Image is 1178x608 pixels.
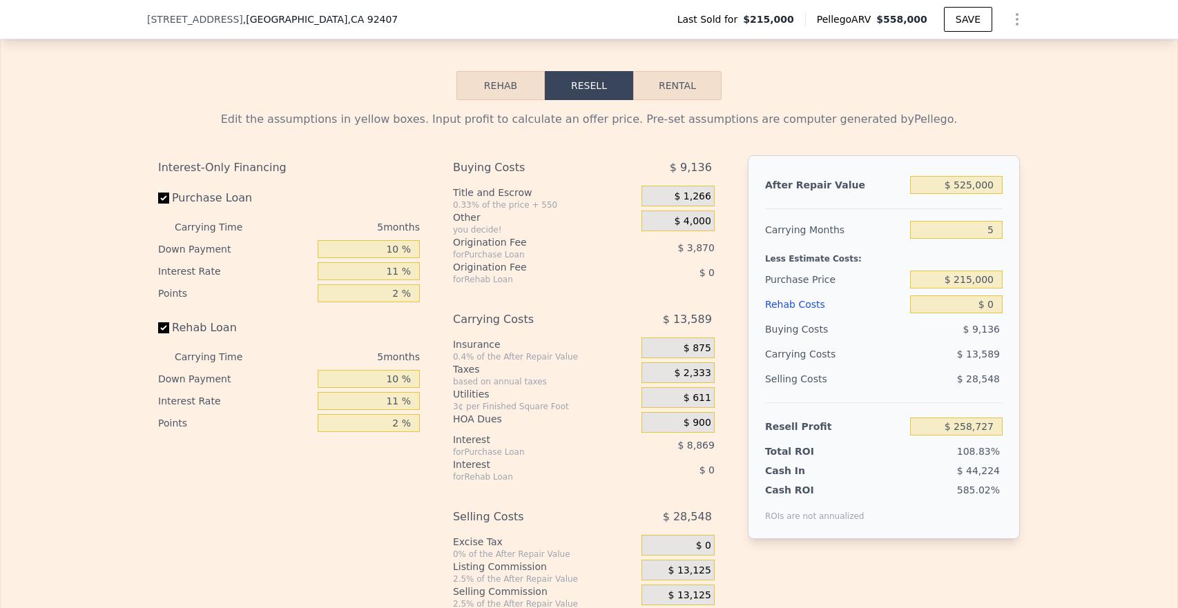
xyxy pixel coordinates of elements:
div: for Purchase Loan [453,447,607,458]
label: Purchase Loan [158,186,312,210]
span: $ 13,125 [668,565,711,577]
span: Pellego ARV [817,12,877,26]
span: $ 1,266 [674,190,711,203]
div: you decide! [453,224,636,235]
div: Interest [453,458,607,471]
div: Points [158,282,312,304]
div: Other [453,210,636,224]
button: Resell [545,71,633,100]
span: $215,000 [743,12,794,26]
button: Rental [633,71,722,100]
span: $ 13,125 [668,589,711,602]
span: $ 9,136 [670,155,712,180]
span: $ 0 [699,267,715,278]
div: 2.5% of the After Repair Value [453,573,636,585]
div: Cash ROI [765,483,865,497]
div: Interest [453,433,607,447]
div: for Rehab Loan [453,274,607,285]
span: [STREET_ADDRESS] [147,12,243,26]
div: Less Estimate Costs: [765,242,1003,267]
div: Taxes [453,362,636,376]
div: Buying Costs [765,317,905,342]
div: 5 months [270,346,420,368]
div: for Purchase Loan [453,249,607,260]
div: Purchase Price [765,267,905,292]
div: Cash In [765,464,851,478]
span: $ 9,136 [963,324,1000,335]
div: Carrying Time [175,216,264,238]
div: 0% of the After Repair Value [453,549,636,560]
span: $ 0 [699,464,715,475]
div: for Rehab Loan [453,471,607,482]
div: Carrying Months [765,217,905,242]
div: Total ROI [765,444,851,458]
span: $ 28,548 [957,373,1000,384]
div: Selling Commission [453,585,636,598]
div: Excise Tax [453,535,636,549]
div: 3¢ per Finished Square Foot [453,401,636,412]
span: $ 900 [684,417,711,429]
span: $ 3,870 [677,242,714,253]
div: Edit the assumptions in yellow boxes. Input profit to calculate an offer price. Pre-set assumptio... [158,111,1020,128]
div: Origination Fee [453,260,607,274]
span: $ 875 [684,342,711,355]
div: Points [158,412,312,434]
div: After Repair Value [765,173,905,197]
button: SAVE [944,7,992,32]
div: Selling Costs [453,504,607,529]
span: $ 13,589 [663,307,712,332]
div: Down Payment [158,238,312,260]
div: ROIs are not annualized [765,497,865,522]
div: 5 months [270,216,420,238]
input: Rehab Loan [158,322,169,333]
span: 585.02% [957,484,1000,496]
input: Purchase Loan [158,193,169,204]
div: Utilities [453,387,636,401]
span: , [GEOGRAPHIC_DATA] [243,12,398,26]
span: $ 0 [696,540,711,552]
div: Interest Rate [158,260,312,282]
div: based on annual taxes [453,376,636,387]
div: Interest Rate [158,390,312,412]
div: Listing Commission [453,560,636,573]
div: Down Payment [158,368,312,390]
div: 0.33% of the price + 550 [453,199,636,210]
span: $ 28,548 [663,504,712,529]
div: Carrying Costs [453,307,607,332]
span: $ 4,000 [674,215,711,228]
span: $558,000 [876,14,927,25]
div: Title and Escrow [453,186,636,199]
button: Rehab [456,71,545,100]
div: Origination Fee [453,235,607,249]
div: Resell Profit [765,414,905,439]
div: 0.4% of the After Repair Value [453,351,636,362]
div: HOA Dues [453,412,636,426]
span: $ 2,333 [674,367,711,380]
div: Buying Costs [453,155,607,180]
label: Rehab Loan [158,315,312,340]
div: Rehab Costs [765,292,905,317]
span: $ 8,869 [677,440,714,451]
div: Interest-Only Financing [158,155,420,180]
span: 108.83% [957,446,1000,457]
span: Last Sold for [677,12,744,26]
button: Show Options [1003,6,1031,33]
span: $ 44,224 [957,465,1000,476]
span: $ 611 [684,392,711,404]
span: , CA 92407 [347,14,398,25]
div: Selling Costs [765,366,905,391]
div: Carrying Time [175,346,264,368]
span: $ 13,589 [957,349,1000,360]
div: Insurance [453,337,636,351]
div: Carrying Costs [765,342,851,366]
